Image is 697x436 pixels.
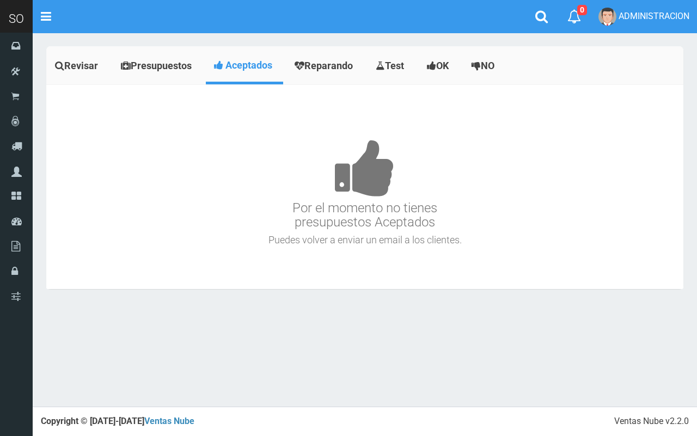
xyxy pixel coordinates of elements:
[225,59,272,71] span: Aceptados
[304,60,353,71] span: Reparando
[144,416,194,426] a: Ventas Nube
[112,49,203,83] a: Presupuestos
[49,107,681,230] h3: Por el momento no tienes presupuestos Aceptados
[385,60,404,71] span: Test
[577,5,587,15] span: 0
[131,60,192,71] span: Presupuestos
[64,60,98,71] span: Revisar
[436,60,449,71] span: OK
[418,49,460,83] a: OK
[614,415,689,428] div: Ventas Nube v2.2.0
[41,416,194,426] strong: Copyright © [DATE]-[DATE]
[481,60,494,71] span: NO
[46,49,109,83] a: Revisar
[619,11,689,21] span: ADMINISTRACION
[367,49,415,83] a: Test
[598,8,616,26] img: User Image
[206,49,283,82] a: Aceptados
[49,235,681,245] h4: Puedes volver a enviar un email a los clientes.
[286,49,364,83] a: Reparando
[463,49,506,83] a: NO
